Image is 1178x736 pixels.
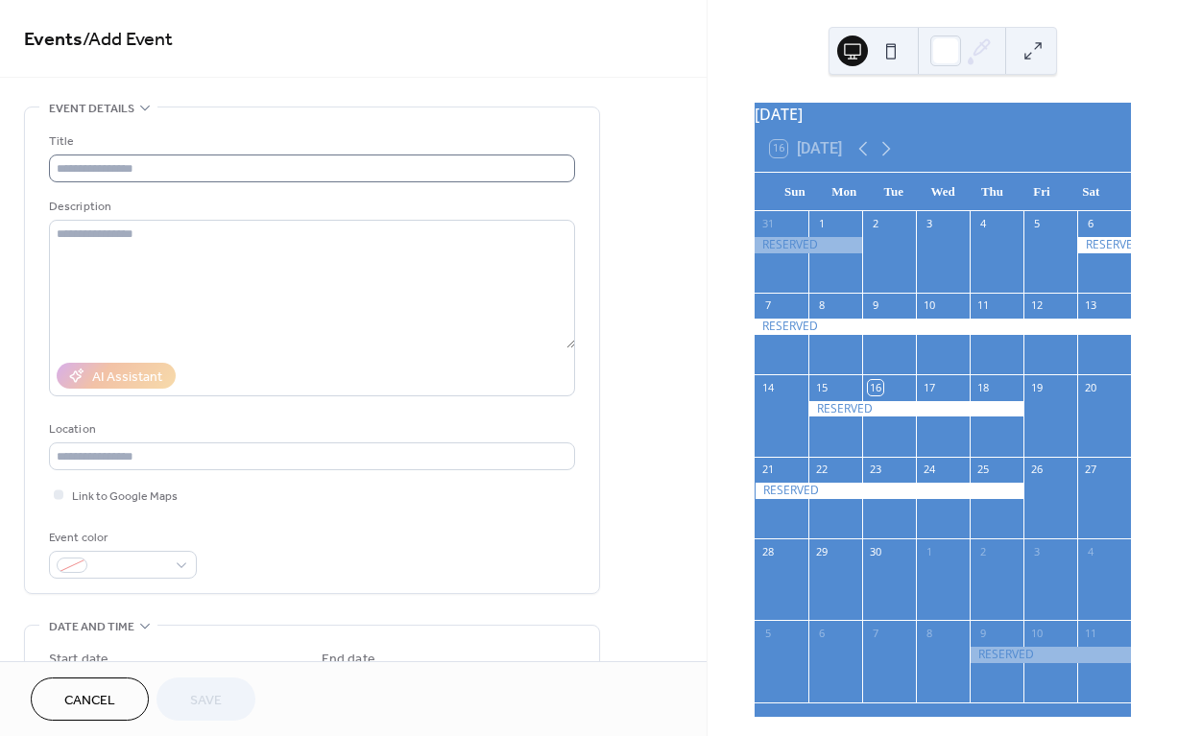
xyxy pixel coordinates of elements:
div: 23 [868,463,882,477]
div: 5 [760,626,775,640]
div: 28 [760,544,775,558]
span: Event details [49,99,134,119]
div: 20 [1083,380,1097,394]
div: 13 [1083,298,1097,313]
a: Events [24,21,83,59]
div: 12 [1029,298,1044,313]
div: 1 [814,217,829,231]
span: Date and time [49,617,134,637]
div: 3 [922,217,936,231]
span: Cancel [64,691,115,711]
button: Cancel [31,677,149,721]
div: 7 [868,626,882,640]
div: Mon [820,173,869,211]
div: RESERVED [755,319,1131,335]
div: 9 [868,298,882,313]
div: 24 [922,463,936,477]
div: Location [49,419,571,439]
div: Start date [49,650,108,670]
div: 27 [1083,463,1097,477]
div: Description [49,197,571,217]
div: 19 [1029,380,1044,394]
div: Tue [869,173,918,211]
span: Link to Google Maps [72,487,178,507]
div: 10 [922,298,936,313]
div: 22 [814,463,829,477]
div: Thu [968,173,1017,211]
div: 7 [760,298,775,313]
div: [DATE] [755,103,1131,126]
div: RESERVED [755,237,862,253]
div: 11 [1083,626,1097,640]
span: / Add Event [83,21,173,59]
div: 8 [922,626,936,640]
div: 5 [1029,217,1044,231]
div: Event color [49,528,193,548]
div: Fri [1017,173,1066,211]
div: End date [322,650,375,670]
div: 4 [1083,544,1097,558]
div: 26 [1029,463,1044,477]
div: 6 [1083,217,1097,231]
div: 21 [760,463,775,477]
div: RESERVED [970,647,1131,663]
div: 8 [814,298,829,313]
div: 2 [868,217,882,231]
div: 29 [814,544,829,558]
div: 1 [922,544,936,558]
div: 2 [975,544,990,558]
div: 9 [975,626,990,640]
div: 10 [1029,626,1044,640]
div: Sun [770,173,819,211]
div: Sat [1067,173,1116,211]
div: 14 [760,380,775,394]
div: 15 [814,380,829,394]
div: RESERVED [1077,237,1131,253]
div: 4 [975,217,990,231]
div: 17 [922,380,936,394]
div: 30 [868,544,882,558]
div: 11 [975,298,990,313]
div: Wed [918,173,967,211]
div: 16 [868,380,882,394]
div: 18 [975,380,990,394]
div: RESERVED [808,401,1023,417]
div: 25 [975,463,990,477]
div: Title [49,131,571,152]
div: 6 [814,626,829,640]
div: RESERVED [755,483,1023,499]
div: 31 [760,217,775,231]
div: 3 [1029,544,1044,558]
